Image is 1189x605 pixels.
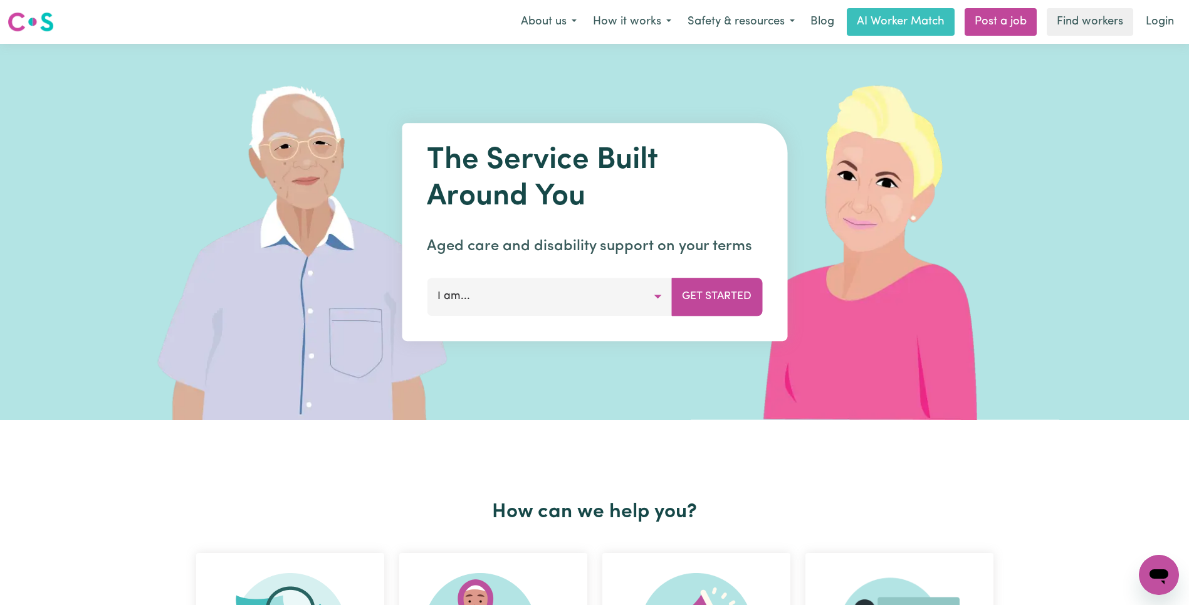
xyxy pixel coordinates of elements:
button: Get Started [671,278,762,315]
img: Careseekers logo [8,11,54,33]
button: Safety & resources [679,9,803,35]
iframe: Button to launch messaging window [1139,555,1179,595]
a: Blog [803,8,842,36]
a: Find workers [1047,8,1133,36]
button: About us [513,9,585,35]
a: Careseekers logo [8,8,54,36]
h2: How can we help you? [189,500,1001,524]
button: How it works [585,9,679,35]
h1: The Service Built Around You [427,143,762,215]
a: Login [1138,8,1181,36]
p: Aged care and disability support on your terms [427,235,762,258]
a: Post a job [965,8,1037,36]
button: I am... [427,278,672,315]
a: AI Worker Match [847,8,955,36]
